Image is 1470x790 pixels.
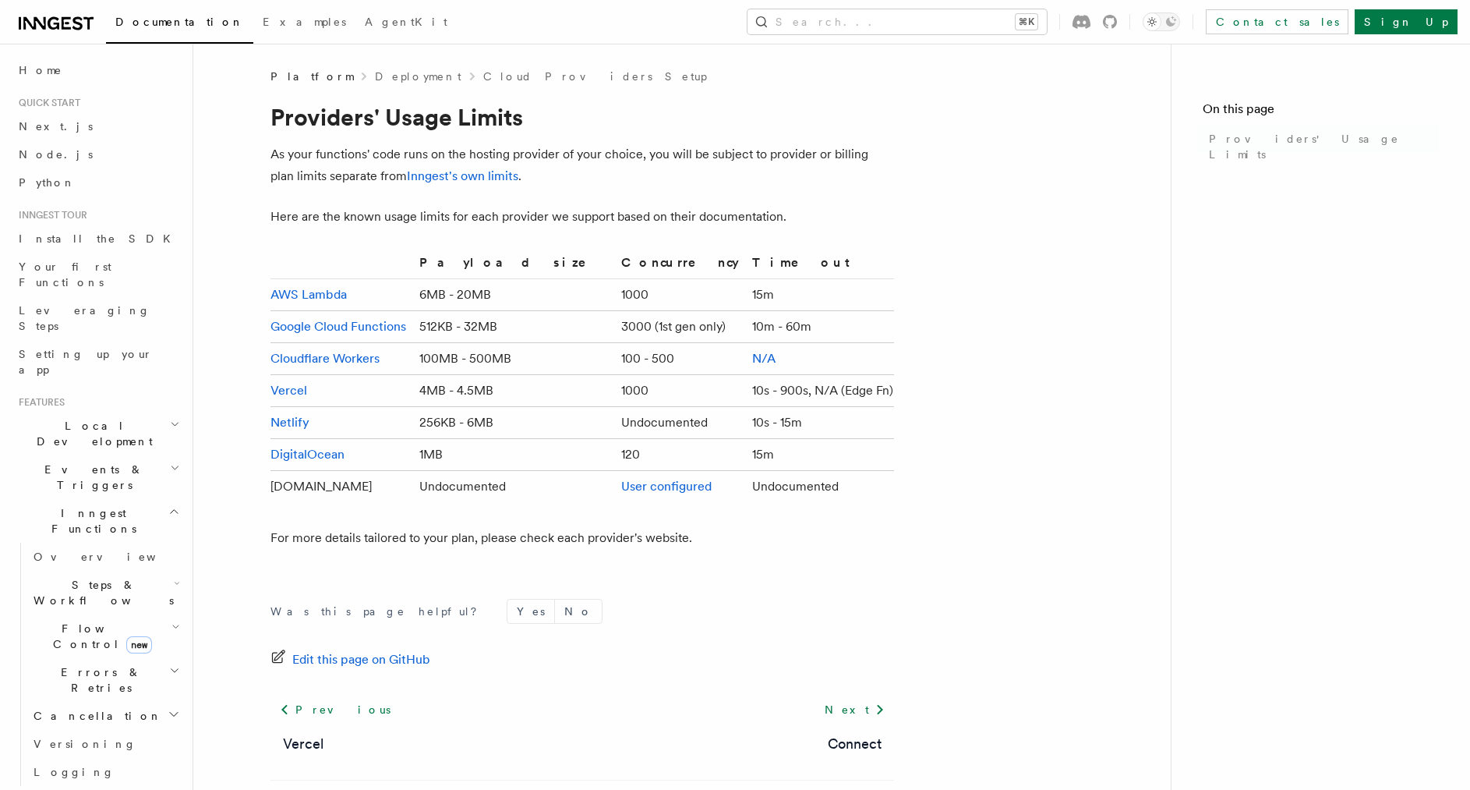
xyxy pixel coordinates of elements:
[1206,9,1348,34] a: Contact sales
[413,279,615,311] td: 6MB - 20MB
[407,168,518,183] a: Inngest's own limits
[12,209,87,221] span: Inngest tour
[12,168,183,197] a: Python
[615,407,746,439] td: Undocumented
[413,375,615,407] td: 4MB - 4.5MB
[115,16,244,28] span: Documentation
[413,471,615,503] td: Undocumented
[615,375,746,407] td: 1000
[19,62,62,78] span: Home
[270,415,309,430] a: Netlify
[747,9,1047,34] button: Search...⌘K
[12,340,183,384] a: Setting up your app
[746,311,894,343] td: 10m - 60m
[126,636,152,654] span: new
[12,296,183,340] a: Leveraging Steps
[12,396,65,409] span: Features
[19,232,180,245] span: Install the SDK
[270,319,406,334] a: Google Cloud Functions
[270,351,380,366] a: Cloudflare Workers
[263,16,346,28] span: Examples
[1355,9,1458,34] a: Sign Up
[815,696,894,724] a: Next
[483,69,707,84] a: Cloud Providers Setup
[615,439,746,471] td: 120
[270,649,430,671] a: Edit this page on GitHub
[270,471,413,503] td: [DOMAIN_NAME]
[12,56,183,84] a: Home
[365,16,447,28] span: AgentKit
[27,577,174,608] span: Steps & Workflows
[621,479,712,494] a: User configured
[27,758,183,786] a: Logging
[12,543,183,786] div: Inngest Functions
[12,499,183,543] button: Inngest Functions
[746,407,894,439] td: 10s - 15m
[507,600,554,623] button: Yes
[1143,12,1180,31] button: Toggle dark mode
[746,439,894,471] td: 15m
[283,733,323,755] a: Vercel
[752,351,776,366] a: N/A
[19,348,153,376] span: Setting up your app
[27,571,183,615] button: Steps & Workflows
[12,140,183,168] a: Node.js
[615,343,746,375] td: 100 - 500
[27,543,183,571] a: Overview
[270,143,894,187] p: As your functions' code runs on the hosting provider of your choice, you will be subject to provi...
[34,766,115,778] span: Logging
[12,455,183,499] button: Events & Triggers
[828,733,882,755] a: Connect
[106,5,253,44] a: Documentation
[615,279,746,311] td: 1000
[12,112,183,140] a: Next.js
[413,311,615,343] td: 512KB - 32MB
[253,5,355,42] a: Examples
[746,279,894,311] td: 15m
[12,418,170,449] span: Local Development
[1203,125,1439,168] a: Providers' Usage Limits
[413,439,615,471] td: 1MB
[1209,131,1439,162] span: Providers' Usage Limits
[270,383,307,398] a: Vercel
[292,649,430,671] span: Edit this page on GitHub
[270,447,345,462] a: DigitalOcean
[19,260,111,289] span: Your first Functions
[19,304,150,332] span: Leveraging Steps
[413,407,615,439] td: 256KB - 6MB
[27,708,162,724] span: Cancellation
[555,600,602,623] button: No
[1203,100,1439,125] h4: On this page
[1016,14,1037,30] kbd: ⌘K
[375,69,461,84] a: Deployment
[615,311,746,343] td: 3000 (1st gen only)
[270,696,399,724] a: Previous
[27,658,183,702] button: Errors & Retries
[12,225,183,253] a: Install the SDK
[19,176,76,189] span: Python
[746,253,894,279] th: Timeout
[413,253,615,279] th: Payload size
[12,412,183,455] button: Local Development
[12,505,168,537] span: Inngest Functions
[19,120,93,133] span: Next.js
[615,253,746,279] th: Concurrency
[34,738,136,750] span: Versioning
[27,730,183,758] a: Versioning
[270,527,894,549] p: For more details tailored to your plan, please check each provider's website.
[34,551,194,563] span: Overview
[27,615,183,658] button: Flow Controlnew
[27,664,169,696] span: Errors & Retries
[12,253,183,296] a: Your first Functions
[413,343,615,375] td: 100MB - 500MB
[27,621,171,652] span: Flow Control
[12,97,80,109] span: Quick start
[12,462,170,493] span: Events & Triggers
[270,69,353,84] span: Platform
[270,287,347,302] a: AWS Lambda
[27,702,183,730] button: Cancellation
[270,604,488,619] p: Was this page helpful?
[355,5,457,42] a: AgentKit
[19,148,93,161] span: Node.js
[746,471,894,503] td: Undocumented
